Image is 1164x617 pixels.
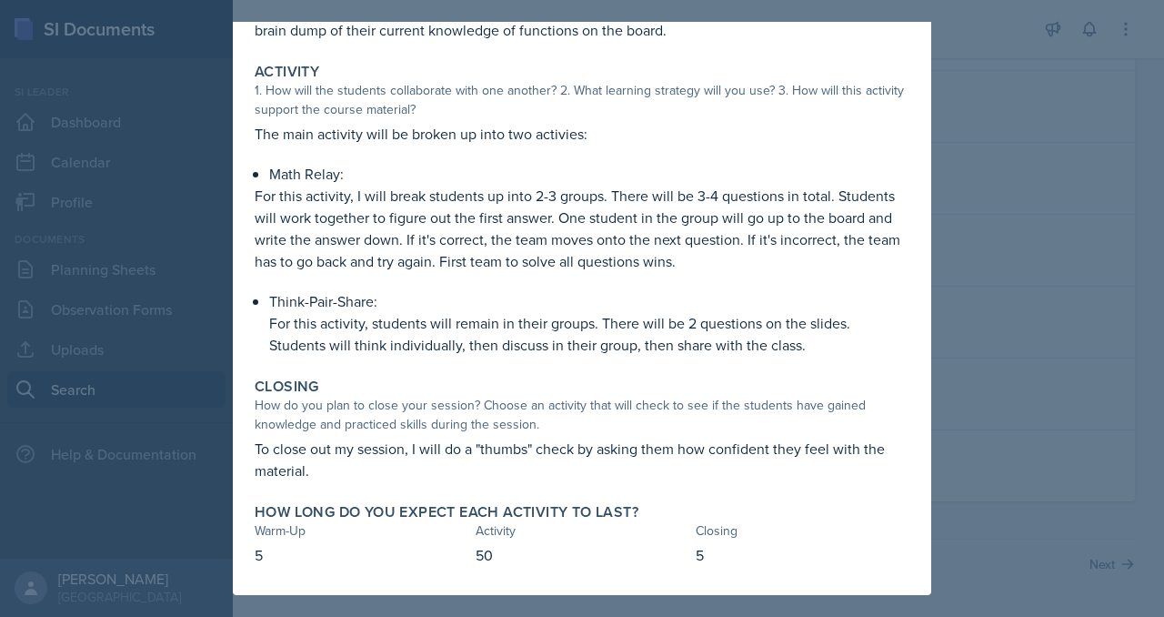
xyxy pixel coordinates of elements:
p: 5 [696,544,909,566]
p: Think-Pair-Share: [269,290,909,312]
p: For this activity, I will break students up into 2-3 groups. There will be 3-4 questions in total... [255,185,909,272]
p: The main activity will be broken up into two activies: [255,123,909,145]
p: 50 [476,544,689,566]
p: 5 [255,544,468,566]
label: Activity [255,63,319,81]
p: For this activity, students will remain in their groups. There will be 2 questions on the slides.... [269,312,909,356]
div: Warm-Up [255,521,468,541]
p: To close out my session, I will do a "thumbs" check by asking them how confident they feel with t... [255,438,909,481]
label: Closing [255,378,319,396]
div: Activity [476,521,689,541]
div: Closing [696,521,909,541]
label: How long do you expect each activity to last? [255,503,638,521]
div: How do you plan to close your session? Choose an activity that will check to see if the students ... [255,396,909,434]
p: Math Relay: [269,163,909,185]
div: 1. How will the students collaborate with one another? 2. What learning strategy will you use? 3.... [255,81,909,119]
